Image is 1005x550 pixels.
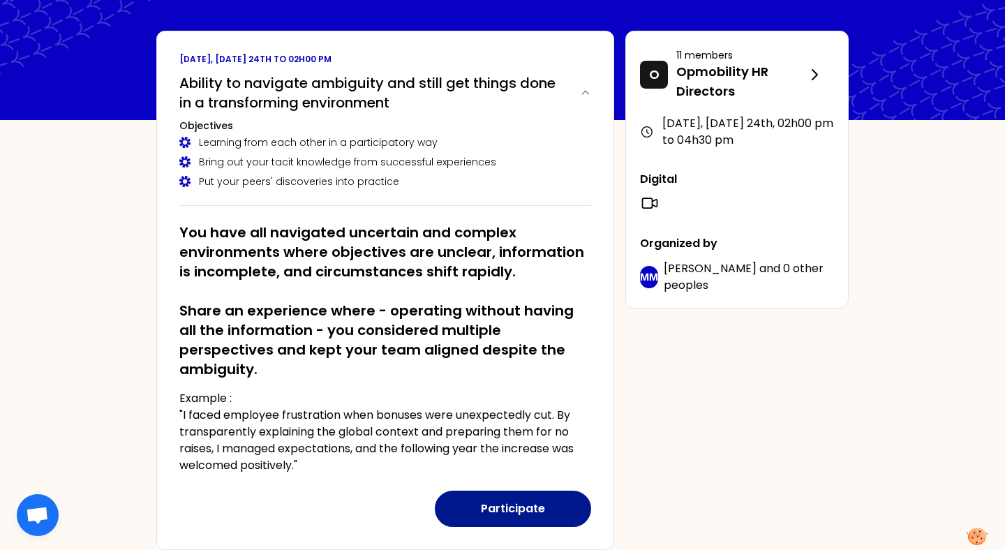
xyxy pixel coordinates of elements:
div: [DATE], [DATE] 24th , 02h00 pm to 04h30 pm [640,115,834,149]
div: Open chat [17,494,59,536]
p: Organized by [640,235,834,252]
p: Example : "I faced employee frustration when bonuses were unexpectedly cut. By transparently expl... [179,390,591,474]
p: O [649,65,660,84]
div: Put your peers' discoveries into practice [179,174,591,188]
p: Opmobility HR Directors [676,62,806,101]
div: Bring out your tacit knowledge from successful experiences [179,155,591,169]
h2: Ability to navigate ambiguity and still get things done in a transforming environment [179,73,569,112]
p: MM [640,270,658,284]
button: Participate [435,491,591,527]
p: Digital [640,171,834,188]
h2: You have all navigated uncertain and complex environments where objectives are unclear, informati... [179,223,591,379]
span: [PERSON_NAME] [664,260,757,276]
p: 11 members [676,48,806,62]
h3: Objectives [179,119,591,133]
span: 0 other peoples [664,260,824,293]
p: [DATE], [DATE] 24th to 02h00 pm [179,54,591,65]
p: and [664,260,834,294]
button: Ability to navigate ambiguity and still get things done in a transforming environment [179,73,591,112]
div: Learning from each other in a participatory way [179,135,591,149]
